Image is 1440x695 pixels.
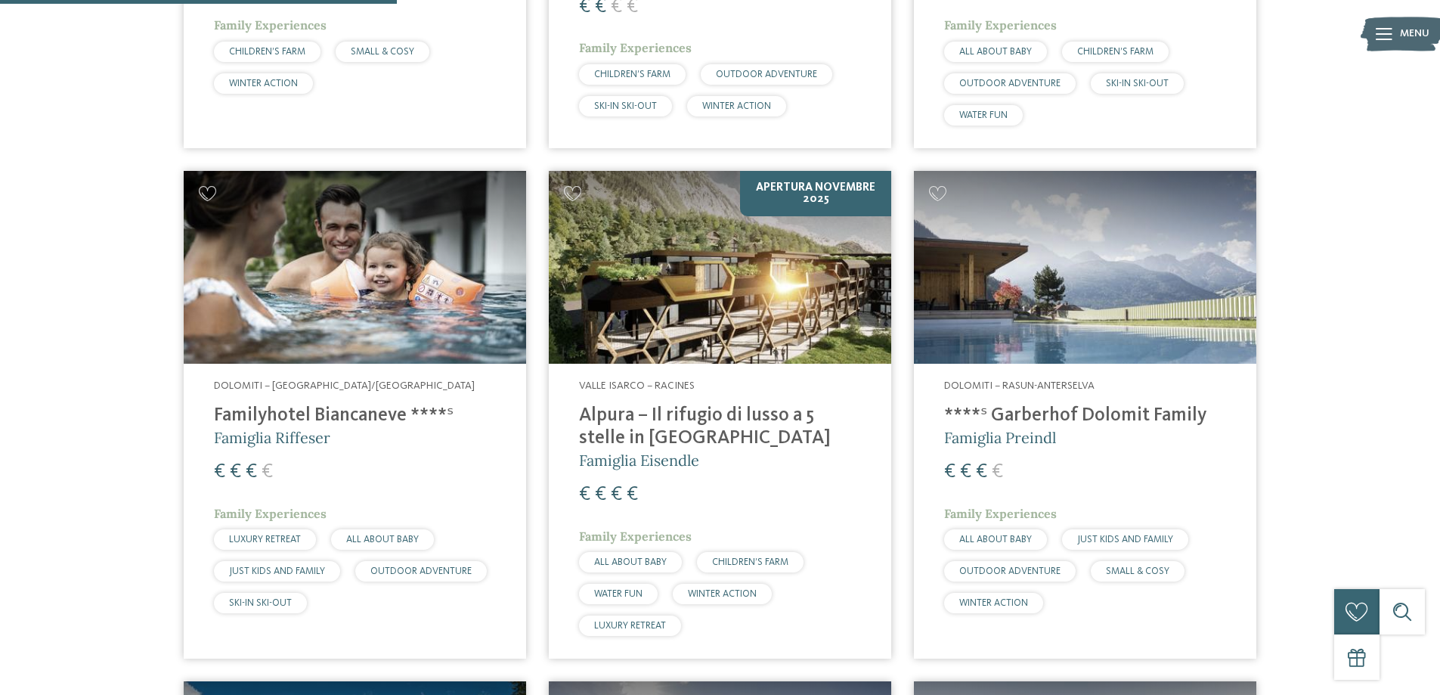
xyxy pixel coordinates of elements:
[960,462,971,482] span: €
[579,40,692,55] span: Family Experiences
[214,380,475,391] span: Dolomiti – [GEOGRAPHIC_DATA]/[GEOGRAPHIC_DATA]
[214,462,225,482] span: €
[959,566,1061,576] span: OUTDOOR ADVENTURE
[611,485,622,504] span: €
[549,171,891,364] img: Cercate un hotel per famiglie? Qui troverete solo i migliori!
[716,70,817,79] span: OUTDOOR ADVENTURE
[214,405,496,427] h4: Familyhotel Biancaneve ****ˢ
[1106,566,1169,576] span: SMALL & COSY
[579,451,699,470] span: Famiglia Eisendle
[944,506,1057,521] span: Family Experiences
[944,462,955,482] span: €
[959,598,1028,608] span: WINTER ACTION
[214,428,330,447] span: Famiglia Riffeser
[184,171,526,364] img: Cercate un hotel per famiglie? Qui troverete solo i migliori!
[1077,47,1154,57] span: CHILDREN’S FARM
[594,621,666,631] span: LUXURY RETREAT
[351,47,414,57] span: SMALL & COSY
[627,485,638,504] span: €
[229,598,292,608] span: SKI-IN SKI-OUT
[914,171,1256,364] img: Cercate un hotel per famiglie? Qui troverete solo i migliori!
[579,529,692,544] span: Family Experiences
[214,17,327,33] span: Family Experiences
[702,101,771,111] span: WINTER ACTION
[549,171,891,659] a: Cercate un hotel per famiglie? Qui troverete solo i migliori! Apertura novembre 2025 Valle Isarco...
[914,171,1256,659] a: Cercate un hotel per famiglie? Qui troverete solo i migliori! Dolomiti – Rasun-Anterselva ****ˢ G...
[688,589,757,599] span: WINTER ACTION
[229,79,298,88] span: WINTER ACTION
[230,462,241,482] span: €
[594,589,643,599] span: WATER FUN
[944,17,1057,33] span: Family Experiences
[370,566,472,576] span: OUTDOOR ADVENTURE
[579,380,695,391] span: Valle Isarco – Racines
[712,557,788,567] span: CHILDREN’S FARM
[262,462,273,482] span: €
[944,380,1095,391] span: Dolomiti – Rasun-Anterselva
[579,485,590,504] span: €
[229,535,301,545] span: LUXURY RETREAT
[944,428,1056,447] span: Famiglia Preindl
[579,405,861,450] h4: Alpura – Il rifugio di lusso a 5 stelle in [GEOGRAPHIC_DATA]
[229,566,325,576] span: JUST KIDS AND FAMILY
[594,557,667,567] span: ALL ABOUT BABY
[1106,79,1169,88] span: SKI-IN SKI-OUT
[594,70,670,79] span: CHILDREN’S FARM
[229,47,305,57] span: CHILDREN’S FARM
[992,462,1003,482] span: €
[594,101,657,111] span: SKI-IN SKI-OUT
[959,79,1061,88] span: OUTDOOR ADVENTURE
[214,506,327,521] span: Family Experiences
[1077,535,1173,545] span: JUST KIDS AND FAMILY
[976,462,987,482] span: €
[944,405,1226,427] h4: ****ˢ Garberhof Dolomit Family
[959,110,1008,120] span: WATER FUN
[184,171,526,659] a: Cercate un hotel per famiglie? Qui troverete solo i migliori! Dolomiti – [GEOGRAPHIC_DATA]/[GEOGR...
[959,535,1032,545] span: ALL ABOUT BABY
[346,535,419,545] span: ALL ABOUT BABY
[595,485,606,504] span: €
[959,47,1032,57] span: ALL ABOUT BABY
[246,462,257,482] span: €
